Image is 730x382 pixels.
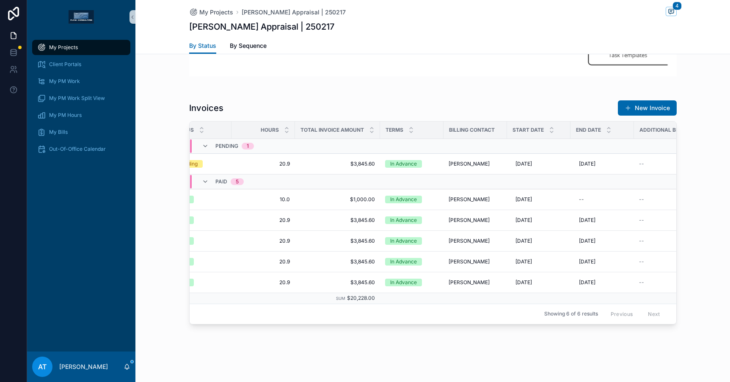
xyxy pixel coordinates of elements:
[189,21,334,33] h1: [PERSON_NAME] Appraisal | 250217
[390,279,417,286] div: In Advance
[515,196,532,203] span: [DATE]
[449,196,490,203] span: [PERSON_NAME]
[618,100,677,116] button: New Invoice
[449,161,490,167] span: [PERSON_NAME]
[449,279,490,286] span: [PERSON_NAME]
[390,160,417,168] div: In Advance
[300,196,375,203] span: $1,000.00
[59,363,108,371] p: [PERSON_NAME]
[515,238,532,244] span: [DATE]
[347,295,375,301] span: $20,228.00
[49,78,80,85] span: My PM Work
[449,238,490,244] span: [PERSON_NAME]
[666,7,677,17] button: 4
[579,279,595,286] span: [DATE]
[639,258,644,265] span: --
[49,112,82,119] span: My PM Hours
[32,57,130,72] a: Client Portals
[247,143,249,149] div: 1
[449,258,490,265] span: [PERSON_NAME]
[49,95,105,102] span: My PM Work Split View
[49,129,68,136] span: My Bills
[32,125,130,140] a: My Bills
[515,217,532,224] span: [DATE]
[69,10,94,24] img: App logo
[300,258,375,265] span: $3,845.60
[300,217,375,224] span: $3,845.60
[579,238,595,244] span: [DATE]
[38,362,47,372] span: AT
[544,310,598,317] span: Showing 6 of 6 results
[49,44,78,51] span: My Projects
[230,42,267,50] span: By Sequence
[237,196,290,203] span: 10.0
[579,196,584,203] div: --
[512,127,544,133] span: Start Date
[230,38,267,55] a: By Sequence
[49,61,81,68] span: Client Portals
[189,8,233,17] a: My Projects
[189,38,216,54] a: By Status
[515,161,532,167] span: [DATE]
[579,258,595,265] span: [DATE]
[236,178,239,185] div: 5
[27,34,135,168] div: scrollable content
[49,146,106,152] span: Out-Of-Office Calendar
[515,258,532,265] span: [DATE]
[576,127,601,133] span: End Date
[189,102,223,114] h1: Invoices
[215,143,238,149] span: Pending
[449,217,490,224] span: [PERSON_NAME]
[639,217,644,224] span: --
[390,237,417,245] div: In Advance
[386,127,403,133] span: Terms
[32,108,130,123] a: My PM Hours
[639,238,644,244] span: --
[32,141,130,157] a: Out-Of-Office Calendar
[189,42,216,50] span: By Status
[639,279,644,286] span: --
[300,127,364,133] span: Total Invoice Amount
[639,161,644,167] span: --
[32,74,130,89] a: My PM Work
[639,127,722,133] span: Additional Billing Contacts
[579,217,595,224] span: [DATE]
[390,216,417,224] div: In Advance
[390,196,417,203] div: In Advance
[215,178,227,185] span: Paid
[300,161,375,167] span: $3,845.60
[300,279,375,286] span: $3,845.60
[199,8,233,17] span: My Projects
[336,296,345,301] small: Sum
[261,127,279,133] span: Hours
[579,161,595,167] span: [DATE]
[237,217,290,224] span: 20.9
[300,238,375,244] span: $3,845.60
[242,8,346,17] a: [PERSON_NAME] Appraisal | 250217
[32,40,130,55] a: My Projects
[639,196,644,203] span: --
[515,279,532,286] span: [DATE]
[237,258,290,265] span: 20.9
[237,161,290,167] span: 20.9
[449,127,495,133] span: Billing Contact
[237,238,290,244] span: 20.9
[32,91,130,106] a: My PM Work Split View
[390,258,417,266] div: In Advance
[237,279,290,286] span: 20.9
[672,2,682,10] span: 4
